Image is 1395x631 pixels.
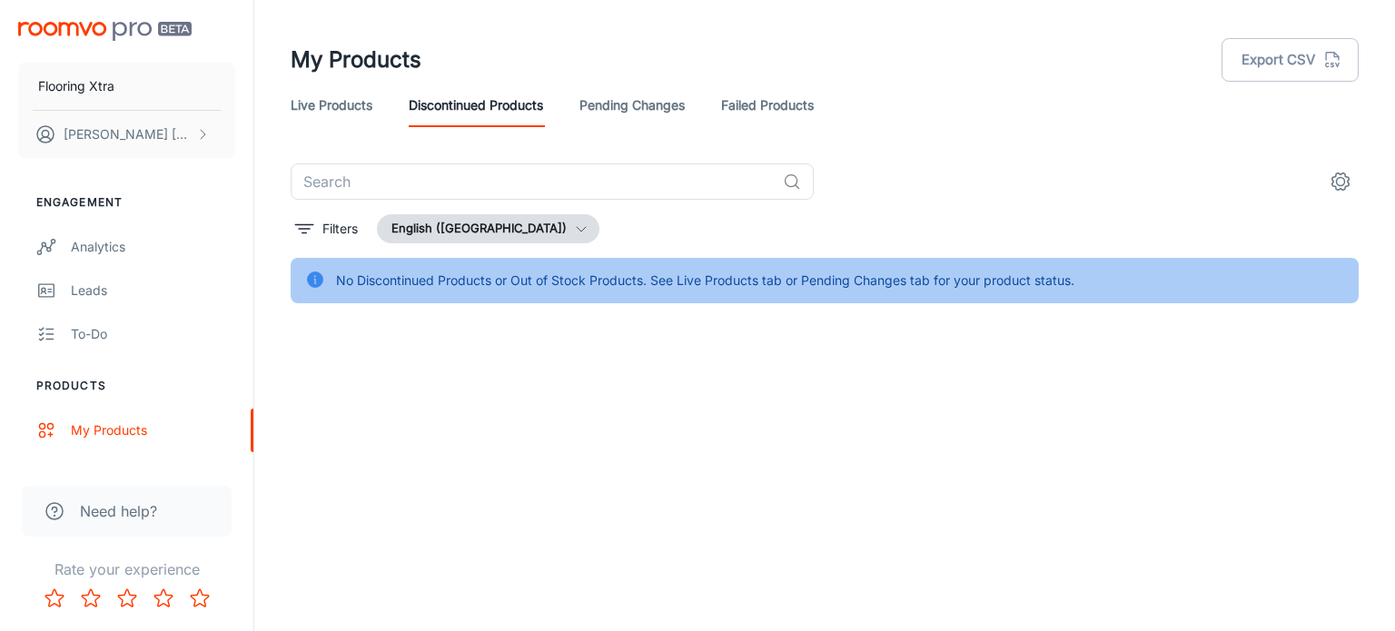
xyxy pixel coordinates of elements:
[579,84,685,127] a: Pending Changes
[377,214,599,243] button: English ([GEOGRAPHIC_DATA])
[1322,163,1359,200] button: settings
[322,219,358,239] p: Filters
[18,22,192,41] img: Roomvo PRO Beta
[721,84,814,127] a: Failed Products
[64,124,192,144] p: [PERSON_NAME] [PERSON_NAME]
[409,84,543,127] a: Discontinued Products
[291,163,776,200] input: Search
[291,84,372,127] a: Live Products
[291,44,421,76] h1: My Products
[18,63,235,110] button: Flooring Xtra
[18,111,235,158] button: [PERSON_NAME] [PERSON_NAME]
[38,76,114,96] p: Flooring Xtra
[71,237,235,257] div: Analytics
[71,281,235,301] div: Leads
[71,324,235,344] div: To-do
[291,214,362,243] button: filter
[336,263,1074,298] div: No Discontinued Products or Out of Stock Products. See Live Products tab or Pending Changes tab f...
[1222,38,1359,82] button: Export CSV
